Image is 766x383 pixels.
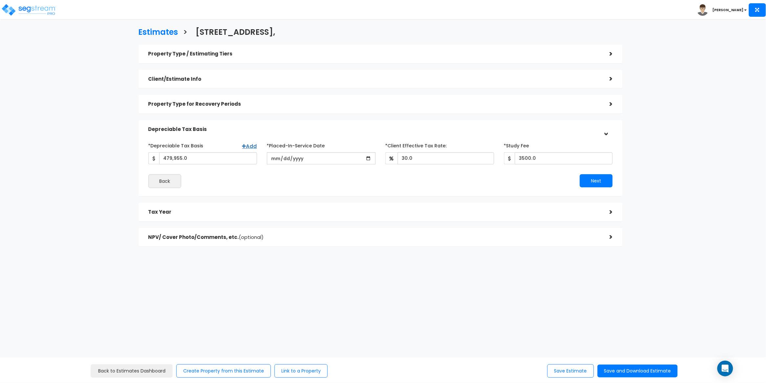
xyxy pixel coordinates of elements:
h3: > [183,28,188,38]
a: Back to Estimates Dashboard [91,364,173,378]
label: *Placed-In-Service Date [267,140,325,149]
span: (optional) [239,234,264,241]
div: > [600,74,613,84]
button: Save and Download Estimate [598,365,678,377]
h5: Property Type for Recovery Periods [148,101,600,107]
h3: Estimates [139,28,178,38]
a: [STREET_ADDRESS], [191,21,275,41]
button: Next [580,174,613,187]
div: > [600,99,613,109]
h5: Depreciable Tax Basis [148,127,600,132]
label: *Study Fee [504,140,529,149]
label: *Depreciable Tax Basis [148,140,204,149]
img: logo_pro_r.png [1,3,57,16]
div: > [600,49,613,59]
h5: Tax Year [148,209,600,215]
h5: Property Type / Estimating Tiers [148,51,600,57]
h5: Client/Estimate Info [148,76,600,82]
b: [PERSON_NAME] [713,8,744,12]
img: avatar.png [697,4,709,16]
a: Estimates [134,21,178,41]
button: Back [148,174,181,188]
a: Add [242,143,257,150]
h3: [STREET_ADDRESS], [196,28,275,38]
div: > [600,207,613,217]
label: *Client Effective Tax Rate: [385,140,447,149]
h5: NPV/ Cover Photo/Comments, etc. [148,235,600,240]
div: > [600,232,613,242]
button: Save Estimate [547,364,594,378]
button: Create Property from this Estimate [176,364,271,378]
div: Open Intercom Messenger [717,361,733,376]
div: > [601,123,611,136]
button: Link to a Property [274,364,328,378]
